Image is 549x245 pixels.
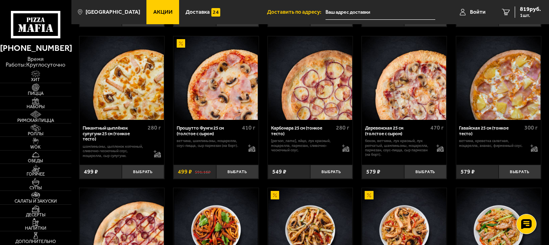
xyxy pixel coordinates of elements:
span: 410 г [242,124,255,131]
p: ветчина, шампиньоны, моцарелла, соус-пицца, сыр пармезан (на борт). [177,138,242,148]
span: 280 г [148,124,161,131]
img: Прошутто Фунги 25 см (толстое с сыром) [174,36,258,120]
span: 579 ₽ [366,168,380,175]
p: шампиньоны, цыпленок копченый, сливочно-чесночный соус, моцарелла, сыр сулугуни. [83,144,148,158]
p: ветчина, креветка салатная, моцарелла, ананас, фирменный соус. [459,138,524,148]
span: 549 ₽ [272,168,286,175]
div: Карбонара 25 см (тонкое тесто) [271,126,334,136]
img: Карбонара 25 см (тонкое тесто) [268,36,352,120]
span: 280 г [336,124,349,131]
img: 15daf4d41897b9f0e9f617042186c801.svg [211,8,220,17]
s: 591.16 ₽ [195,169,211,175]
span: Войти [470,9,486,15]
p: бекон, ветчина, лук красный, лук репчатый, шампиньоны, моцарелла, пармезан, соус-пицца, сыр парме... [365,138,430,157]
img: Деревенская 25 см (толстое с сыром) [362,36,446,120]
span: 470 г [430,124,444,131]
span: 499 ₽ [178,168,192,175]
img: Пикантный цыплёнок сулугуни 25 см (тонкое тесто) [80,36,164,120]
div: Пикантный цыплёнок сулугуни 25 см (тонкое тесто) [83,126,146,142]
span: 499 ₽ [84,168,98,175]
img: Акционный [177,39,185,48]
div: Гавайская 25 см (тонкое тесто) [459,126,522,136]
span: 819 руб. [520,6,541,12]
span: [GEOGRAPHIC_DATA] [86,9,140,15]
button: Выбрать [122,165,164,179]
button: Выбрать [310,165,353,179]
span: 300 г [524,124,538,131]
button: Выбрать [404,165,447,179]
input: Ваш адрес доставки [326,5,435,20]
div: Деревенская 25 см (толстое с сыром) [365,126,428,136]
p: [PERSON_NAME], яйцо, лук красный, моцарелла, пармезан, сливочно-чесночный соус. [271,138,336,152]
a: АкционныйПрошутто Фунги 25 см (толстое с сыром) [173,36,258,120]
img: Акционный [271,191,279,199]
img: Гавайская 25 см (тонкое тесто) [457,36,541,120]
a: Пикантный цыплёнок сулугуни 25 см (тонкое тесто) [79,36,164,120]
span: 1 шт. [520,13,541,18]
img: Акционный [365,191,373,199]
button: Выбрать [216,165,259,179]
div: Прошутто Фунги 25 см (толстое с сыром) [177,126,240,136]
span: Доставка [186,9,210,15]
a: Гавайская 25 см (тонкое тесто) [456,36,541,120]
button: Выбрать [499,165,541,179]
span: 579 ₽ [461,168,475,175]
span: Акции [153,9,173,15]
span: Доставить по адресу: [267,9,326,15]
